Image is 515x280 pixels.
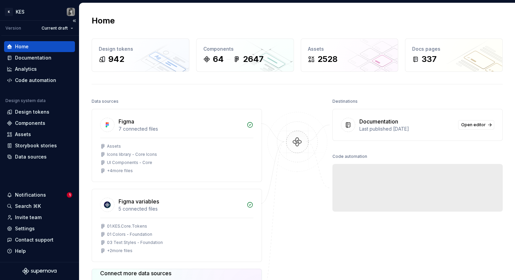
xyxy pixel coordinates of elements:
span: Current draft [42,26,68,31]
button: Contact support [4,234,75,245]
a: Components642647 [196,38,294,72]
a: Storybook stories [4,140,75,151]
div: Docs pages [412,46,496,52]
div: 337 [422,54,437,65]
div: 2647 [243,54,264,65]
div: Figma variables [119,197,159,205]
div: Code automation [332,152,367,161]
div: Home [15,43,29,50]
div: Help [15,248,26,254]
a: Documentation [4,52,75,63]
div: Storybook stories [15,142,57,149]
svg: Supernova Logo [22,268,57,275]
div: 7 connected files [119,126,243,132]
div: 2528 [317,54,338,65]
div: Settings [15,225,35,232]
button: Help [4,246,75,257]
h2: Home [92,15,115,26]
button: Search ⌘K [4,201,75,212]
div: 942 [108,54,124,65]
button: Notifications1 [4,190,75,200]
div: 64 [213,54,224,65]
div: Figma [119,117,134,126]
div: 01 Colors - Foundation [107,232,152,237]
div: Destinations [332,97,358,106]
a: Figma7 connected filesAssetsIcons library - Core IconsUI Components - Core+4more files [92,109,262,182]
div: Icons library - Core Icons [107,152,157,157]
div: Code automation [15,77,56,84]
span: Open editor [461,122,486,128]
a: Analytics [4,64,75,75]
a: Data sources [4,151,75,162]
div: + 4 more files [107,168,133,174]
div: Connect more data sources [100,269,196,277]
div: K [5,8,13,16]
div: Data sources [15,153,47,160]
a: Settings [4,223,75,234]
div: Notifications [15,192,46,198]
a: Design tokens [4,106,75,117]
div: Analytics [15,66,37,72]
div: Design tokens [99,46,182,52]
div: Documentation [359,117,398,126]
a: Components [4,118,75,129]
div: + 2 more files [107,248,132,253]
div: Version [5,26,21,31]
div: Last published [DATE] [359,126,454,132]
a: Assets2528 [301,38,399,72]
a: Invite team [4,212,75,223]
div: 01.KES.Core.Tokens [107,224,147,229]
div: Components [203,46,287,52]
div: 03 Text Styles - Foundation [107,240,163,245]
span: 1 [67,192,72,198]
a: Assets [4,129,75,140]
img: Katarzyna Tomżyńska [67,8,75,16]
div: Contact support [15,236,53,243]
div: KES [16,9,25,15]
button: Current draft [38,23,76,33]
div: UI Components - Core [107,160,152,165]
a: Open editor [458,120,494,130]
div: Documentation [15,54,51,61]
a: Design tokens942 [92,38,189,72]
div: 5 connected files [119,205,243,212]
a: Figma variables5 connected files01.KES.Core.Tokens01 Colors - Foundation03 Text Styles - Foundati... [92,189,262,262]
div: Components [15,120,45,127]
a: Code automation [4,75,75,86]
div: Design tokens [15,109,49,115]
div: Assets [308,46,391,52]
a: Home [4,41,75,52]
div: Design system data [5,98,46,103]
div: Assets [15,131,31,138]
div: Data sources [92,97,119,106]
div: Search ⌘K [15,203,41,210]
button: KKESKatarzyna Tomżyńska [1,4,78,19]
a: Docs pages337 [405,38,503,72]
div: Assets [107,144,121,149]
button: Collapse sidebar [69,16,79,26]
div: Invite team [15,214,42,221]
